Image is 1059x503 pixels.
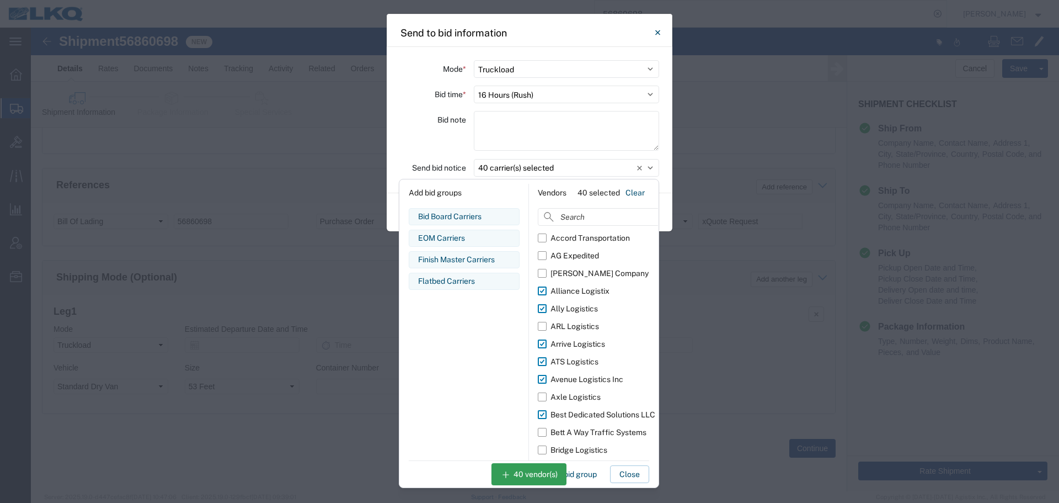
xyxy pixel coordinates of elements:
[538,208,708,226] input: Search
[474,159,659,177] button: 40 carrier(s) selected
[409,184,520,202] div: Add bid groups
[400,25,507,40] h4: Send to bid information
[621,184,649,202] button: Clear
[418,211,510,223] div: Bid Board Carriers
[538,187,566,199] div: Vendors
[437,111,466,129] label: Bid note
[646,22,668,44] button: Close
[435,86,466,103] label: Bid time
[412,159,466,177] label: Send bid notice
[443,60,466,78] label: Mode
[577,187,620,199] div: 40 selected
